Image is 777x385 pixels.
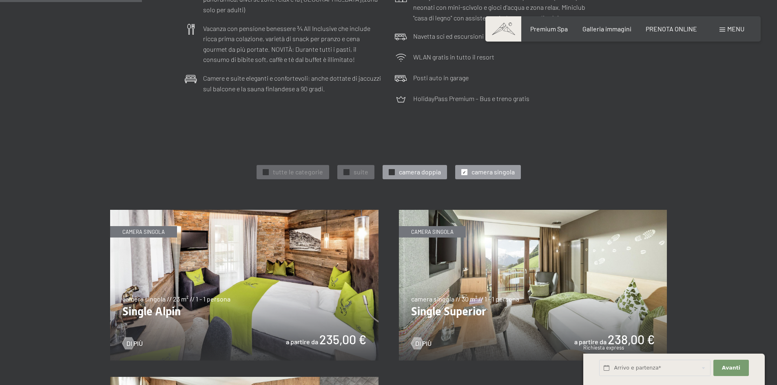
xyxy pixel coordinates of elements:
span: ✓ [264,169,267,175]
a: Di più [411,339,432,348]
span: Di più [126,339,143,348]
span: Menu [727,25,744,33]
img: Single Superior [399,210,667,361]
img: Single Alpin [110,210,379,361]
a: Premium Spa [530,25,568,33]
a: Di più [122,339,143,348]
a: Galleria immagini [582,25,631,33]
button: Avanti [713,360,748,376]
a: Single Relax [110,377,379,382]
a: Single Alpin [110,210,379,215]
p: Navetta sci ed escursioni gratuita [413,31,507,42]
p: HolidayPass Premium – Bus e treno gratis [413,93,529,104]
span: ✓ [390,169,393,175]
span: Avanti [722,364,740,372]
a: Single Superior [399,210,667,215]
p: Posti auto in garage [413,73,469,83]
span: tutte le categorie [273,167,323,176]
span: camera singola [472,167,515,176]
p: Camere e suite eleganti e confortevoli: anche dottate di jaccuzzi sul balcone e la sauna finlande... [203,73,383,94]
p: Vacanza con pensione benessere ¾ All Inclusive che include ricca prima colazione, varietà di snac... [203,23,383,65]
span: camera doppia [399,167,441,176]
a: PRENOTA ONLINE [646,25,697,33]
span: ✓ [345,169,348,175]
p: WLAN gratis in tutto il resort [413,52,494,62]
span: Di più [415,339,432,348]
span: suite [354,167,368,176]
span: ✓ [463,169,466,175]
span: Richiesta express [583,344,624,351]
